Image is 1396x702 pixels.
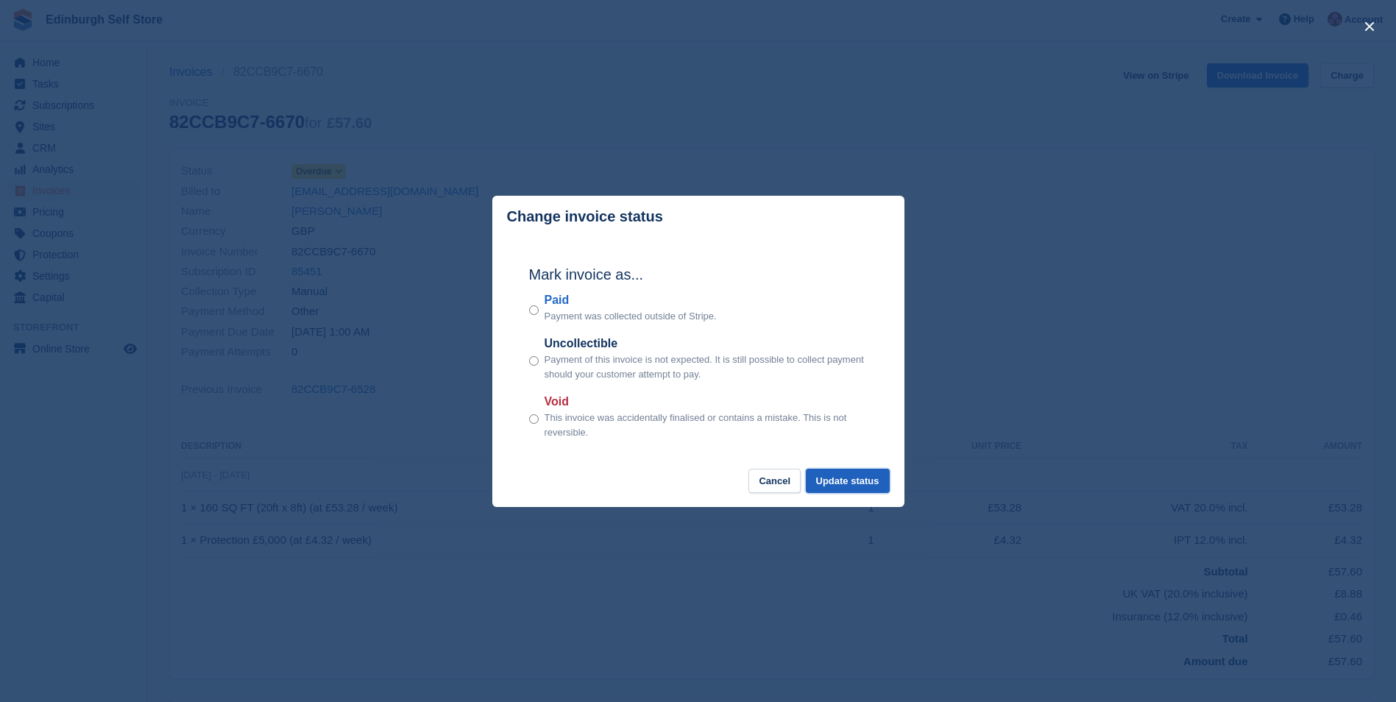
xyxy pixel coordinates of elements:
h2: Mark invoice as... [529,263,868,286]
button: close [1358,15,1381,38]
p: Change invoice status [507,208,663,225]
p: This invoice was accidentally finalised or contains a mistake. This is not reversible. [545,411,868,439]
button: Update status [806,469,890,493]
label: Uncollectible [545,335,868,352]
p: Payment of this invoice is not expected. It is still possible to collect payment should your cust... [545,352,868,381]
label: Void [545,393,868,411]
p: Payment was collected outside of Stripe. [545,309,717,324]
button: Cancel [748,469,801,493]
label: Paid [545,291,717,309]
